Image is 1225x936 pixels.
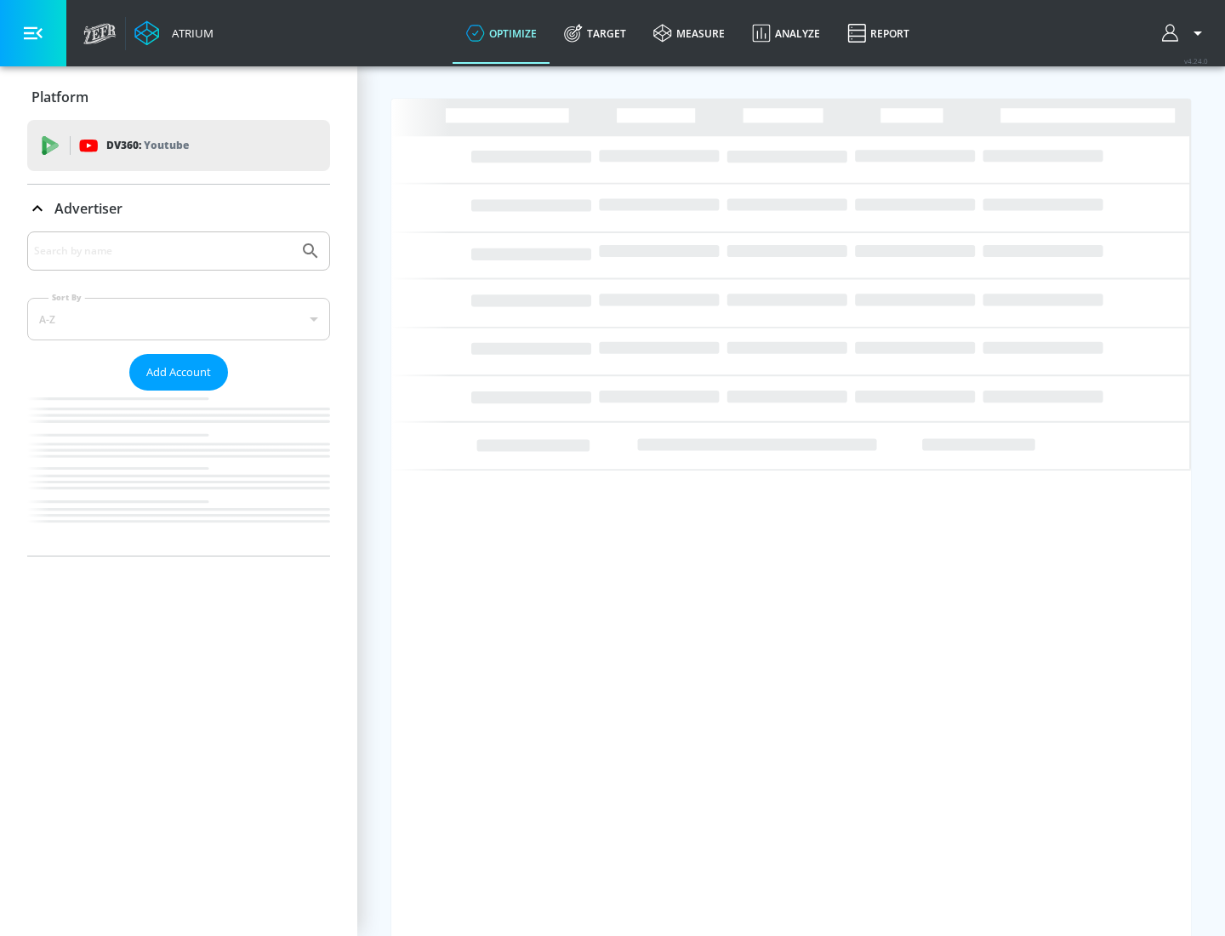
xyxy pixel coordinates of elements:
a: Report [834,3,923,64]
div: Advertiser [27,185,330,232]
p: DV360: [106,136,189,155]
p: Advertiser [54,199,122,218]
div: Advertiser [27,231,330,556]
a: Analyze [738,3,834,64]
span: Add Account [146,362,211,382]
div: DV360: Youtube [27,120,330,171]
a: measure [640,3,738,64]
div: Atrium [165,26,214,41]
label: Sort By [48,292,85,303]
a: Target [550,3,640,64]
div: Platform [27,73,330,121]
a: optimize [453,3,550,64]
nav: list of Advertiser [27,391,330,556]
a: Atrium [134,20,214,46]
span: v 4.24.0 [1184,56,1208,66]
button: Add Account [129,354,228,391]
div: A-Z [27,298,330,340]
input: Search by name [34,240,292,262]
p: Platform [31,88,88,106]
p: Youtube [144,136,189,154]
